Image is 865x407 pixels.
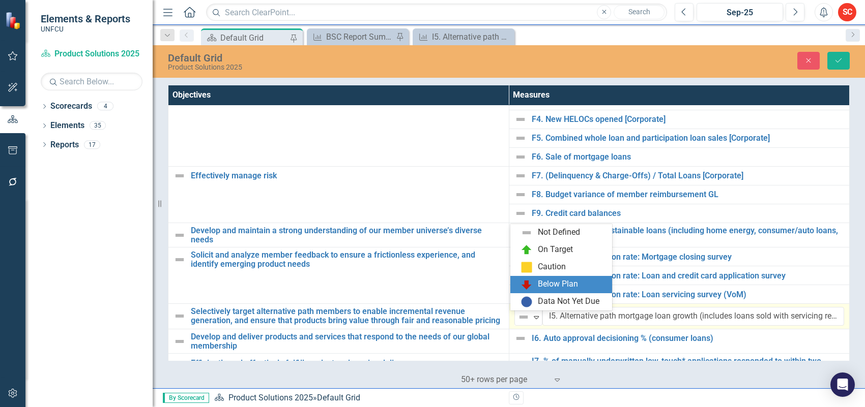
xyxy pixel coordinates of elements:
input: Search ClearPoint... [206,4,667,21]
img: Not Defined [514,207,527,220]
div: I5. Alternative path mortgage loan growth (includes loans sold with servicing retained) [432,30,512,43]
div: » [214,392,501,404]
input: Search Below... [41,73,142,90]
img: Not Defined [514,113,527,126]
a: F5. Combined whole loan and participation loan sales [Corporate] [532,134,845,143]
div: 4 [97,102,113,111]
div: Caution [538,261,566,273]
a: F8. Budget variance of member reimbursement GL [532,190,845,199]
a: I2. Qualtrics satisfaction rate: Mortgage closing survey [532,253,845,262]
div: 17 [84,140,100,149]
img: Not Defined [517,311,530,323]
a: Selectively target alternative path members to enable incremental revenue generation, and ensure ... [191,307,504,325]
div: Not Defined [538,227,580,238]
a: F4. New HELOCs opened [Corporate] [532,115,845,124]
img: Not Defined [521,227,533,239]
img: Not Defined [174,254,186,266]
img: Not Defined [174,310,186,322]
div: Default Grid [168,52,548,64]
img: Not Defined [514,170,527,182]
img: Caution [521,261,533,273]
img: Not Defined [174,357,186,369]
div: Open Intercom Messenger [830,372,855,397]
img: Not Defined [514,332,527,345]
button: Search [614,5,665,19]
span: Search [628,8,650,16]
img: Data Not Yet Due [521,296,533,308]
button: SC [838,3,856,21]
span: Elements & Reports [41,13,130,25]
div: Data Not Yet Due [538,296,599,307]
a: Efficiently and effectively fulfill product and service delivery [191,359,504,368]
img: Not Defined [174,229,186,241]
img: Not Defined [514,151,527,163]
div: Default Grid [220,32,287,44]
a: Develop and maintain a strong understanding of our member universe’s diverse needs [191,226,504,244]
a: BSC Report Summary [309,30,393,43]
div: 35 [90,121,106,130]
a: F9. Credit card balances [532,209,845,218]
img: Not Defined [174,170,186,182]
a: Product Solutions 2025 [41,48,142,60]
img: Below Plan [521,278,533,291]
a: Elements [50,120,84,132]
a: Solicit and analyze member feedback to ensure a frictionless experience, and identify emerging pr... [191,251,504,268]
span: By Scorecard [163,393,209,403]
a: I4. Qualtrics satisfaction rate: Loan servicing survey (VoM) [532,290,845,299]
a: Effectively manage risk [191,171,504,180]
img: On Target [521,244,533,256]
a: I5. Alternative path mortgage loan growth (includes loans sold with servicing retained) [415,30,512,43]
a: I6. Auto approval decisioning % (consumer loans) [532,334,845,343]
a: I3. Qualtrics satisfaction rate: Loan and credit card application survey [532,271,845,280]
div: Product Solutions 2025 [168,64,548,71]
div: BSC Report Summary [326,30,393,43]
div: Below Plan [538,278,578,290]
a: I1. Number of new sustainable loans (including home energy, consumer/auto loans, mortgages) [532,226,845,244]
img: ClearPoint Strategy [5,12,23,29]
div: Default Grid [317,393,360,402]
img: Not Defined [174,335,186,348]
img: Not Defined [514,132,527,144]
div: On Target [538,244,573,256]
button: Sep-25 [697,3,783,21]
small: UNFCU [41,25,130,33]
a: Develop and deliver products and services that respond to the needs of our global membership [191,332,504,350]
a: I7. % of manually underwritten low-touch* applications responded to within two calendar days of a... [532,357,845,392]
a: F7. (Delinquency & Charge-Offs) / Total Loans [Corporate] [532,171,845,180]
a: Reports [50,139,79,151]
a: Scorecards [50,101,92,112]
a: F6. Sale of mortgage loans [532,152,845,162]
img: Not Defined [514,189,527,201]
div: Sep-25 [700,7,780,19]
a: Product Solutions 2025 [228,393,313,402]
input: Name [542,307,845,326]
